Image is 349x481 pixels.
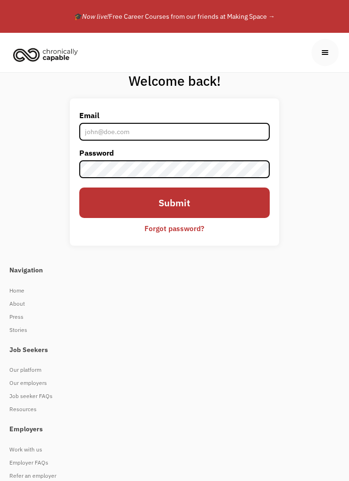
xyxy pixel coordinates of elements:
[311,39,339,66] div: menu
[82,12,109,21] em: Now live!
[9,443,330,456] a: Work with us
[10,44,85,65] a: home
[9,376,330,390] a: Our employers
[9,457,330,468] div: Employer FAQs
[79,145,270,160] label: Password
[9,323,330,337] a: Stories
[9,444,330,455] div: Work with us
[9,403,330,416] a: Resources
[79,108,270,236] form: Email Form 2
[9,364,330,376] div: Our platform
[9,298,330,309] div: About
[79,108,270,123] label: Email
[79,188,270,218] input: Submit
[9,456,330,469] a: Employer FAQs
[9,324,330,336] div: Stories
[137,220,211,236] a: Forgot password?
[9,425,330,434] h4: Employers
[144,223,204,234] div: Forgot password?
[70,73,279,89] h1: Welcome back!
[9,363,330,376] a: Our platform
[9,346,330,354] h4: Job Seekers
[9,310,330,323] a: Press
[10,44,81,65] img: Chronically Capable logo
[9,297,330,310] a: About
[9,285,330,296] div: Home
[9,266,330,275] h4: Navigation
[9,404,330,415] div: Resources
[9,390,330,403] a: Job seeker FAQs
[9,391,330,402] div: Job seeker FAQs
[27,11,322,22] div: 🎓 Free Career Courses from our friends at Making Space →
[79,123,270,141] input: john@doe.com
[9,311,330,323] div: Press
[9,284,330,297] a: Home
[9,377,330,389] div: Our employers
